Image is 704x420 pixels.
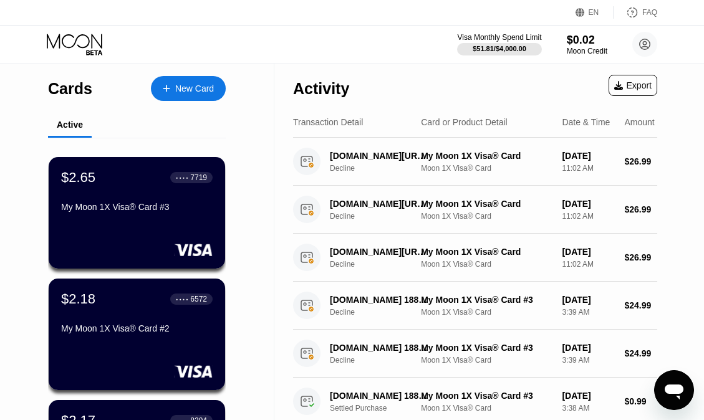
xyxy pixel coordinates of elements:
div: $51.81 / $4,000.00 [473,45,526,52]
div: My Moon 1X Visa® Card #3 [421,343,552,353]
div: Moon 1X Visa® Card [421,308,552,317]
div: Moon Credit [567,47,607,55]
div: New Card [175,84,214,94]
div: FAQ [642,8,657,17]
div: 11:02 AM [562,164,614,173]
div: $2.18● ● ● ●6572My Moon 1X Visa® Card #2 [49,279,225,390]
div: My Moon 1X Visa® Card #3 [421,295,552,305]
div: New Card [151,76,226,101]
div: Decline [330,164,436,173]
div: $24.99 [624,300,657,310]
div: [DOMAIN_NAME][URL] 214-8534309 US [330,247,428,257]
div: My Moon 1X Visa® Card [421,199,552,209]
div: Moon 1X Visa® Card [421,404,552,413]
div: [DOMAIN_NAME] 18888891085 IE [330,295,428,305]
div: 11:02 AM [562,260,614,269]
div: [DOMAIN_NAME] 18888891085 IE [330,343,428,353]
div: My Moon 1X Visa® Card #2 [61,323,213,333]
div: [DATE] [562,343,614,353]
div: [DATE] [562,247,614,257]
div: Amount [624,117,654,127]
div: [DATE] [562,391,614,401]
div: Decline [330,356,436,365]
div: Activity [293,80,349,98]
div: My Moon 1X Visa® Card #3 [61,202,213,212]
div: Export [614,80,652,90]
div: Transaction Detail [293,117,363,127]
div: Decline [330,212,436,221]
div: 3:38 AM [562,404,614,413]
div: Visa Monthly Spend Limit [457,33,541,42]
div: $0.02 [567,34,607,47]
div: My Moon 1X Visa® Card [421,151,552,161]
div: [DOMAIN_NAME][URL] 214-8534309 USDeclineMy Moon 1X Visa® CardMoon 1X Visa® Card[DATE]11:02 AM$26.99 [293,234,657,282]
div: $26.99 [624,204,657,214]
div: $26.99 [624,252,657,262]
div: [DOMAIN_NAME] 18888891085 IE [330,391,428,401]
div: Moon 1X Visa® Card [421,260,552,269]
div: [DOMAIN_NAME] 18888891085 IEDeclineMy Moon 1X Visa® Card #3Moon 1X Visa® Card[DATE]3:39 AM$24.99 [293,330,657,378]
div: [DOMAIN_NAME][URL] Tinder US [330,151,428,161]
div: Decline [330,260,436,269]
div: ● ● ● ● [176,176,188,179]
div: Export [609,75,657,96]
div: $0.02Moon Credit [567,34,607,55]
div: $0.99 [624,396,657,406]
div: $2.65● ● ● ●7719My Moon 1X Visa® Card #3 [49,157,225,269]
div: [DOMAIN_NAME][URL] 214-8534309 USDeclineMy Moon 1X Visa® CardMoon 1X Visa® Card[DATE]11:02 AM$26.99 [293,186,657,234]
div: Card or Product Detail [421,117,508,127]
div: $26.99 [624,156,657,166]
div: 3:39 AM [562,308,614,317]
div: Moon 1X Visa® Card [421,212,552,221]
div: Active [57,120,83,130]
div: Moon 1X Visa® Card [421,164,552,173]
div: 3:39 AM [562,356,614,365]
div: Visa Monthly Spend Limit$51.81/$4,000.00 [457,33,541,55]
div: Cards [48,80,92,98]
iframe: Button to launch messaging window [654,370,694,410]
div: [DOMAIN_NAME][URL] Tinder USDeclineMy Moon 1X Visa® CardMoon 1X Visa® Card[DATE]11:02 AM$26.99 [293,138,657,186]
div: My Moon 1X Visa® Card #3 [421,391,552,401]
div: EN [589,8,599,17]
div: [DOMAIN_NAME][URL] 214-8534309 US [330,199,428,209]
div: [DATE] [562,199,614,209]
div: 11:02 AM [562,212,614,221]
div: Date & Time [562,117,610,127]
div: Moon 1X Visa® Card [421,356,552,365]
div: ● ● ● ● [176,297,188,301]
div: My Moon 1X Visa® Card [421,247,552,257]
div: FAQ [614,6,657,19]
div: Settled Purchase [330,404,436,413]
div: Decline [330,308,436,317]
div: 6572 [190,295,207,303]
div: EN [576,6,614,19]
div: $2.65 [61,169,95,186]
div: [DOMAIN_NAME] 18888891085 IEDeclineMy Moon 1X Visa® Card #3Moon 1X Visa® Card[DATE]3:39 AM$24.99 [293,282,657,330]
div: $2.18 [61,291,95,307]
div: [DATE] [562,295,614,305]
div: $24.99 [624,348,657,358]
div: [DATE] [562,151,614,161]
div: 7719 [190,173,207,182]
